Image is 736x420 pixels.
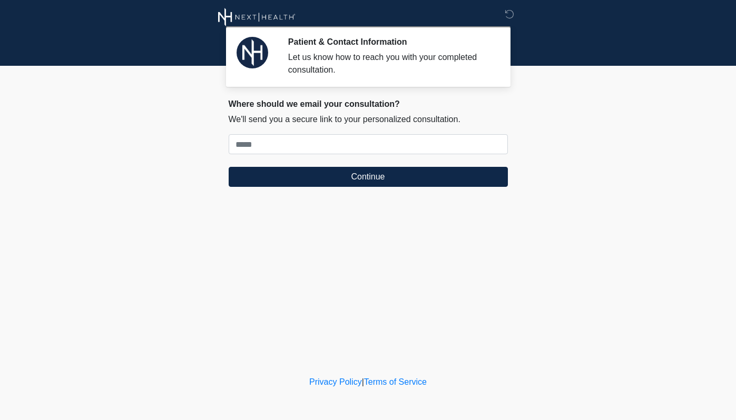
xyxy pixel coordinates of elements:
h2: Where should we email your consultation? [229,99,508,109]
button: Continue [229,167,508,187]
h2: Patient & Contact Information [288,37,492,47]
a: Privacy Policy [309,377,362,386]
a: Terms of Service [364,377,427,386]
div: Let us know how to reach you with your completed consultation. [288,51,492,76]
p: We'll send you a secure link to your personalized consultation. [229,113,508,126]
img: Agent Avatar [237,37,268,68]
img: Next Health Wellness Logo [218,8,296,26]
a: | [362,377,364,386]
